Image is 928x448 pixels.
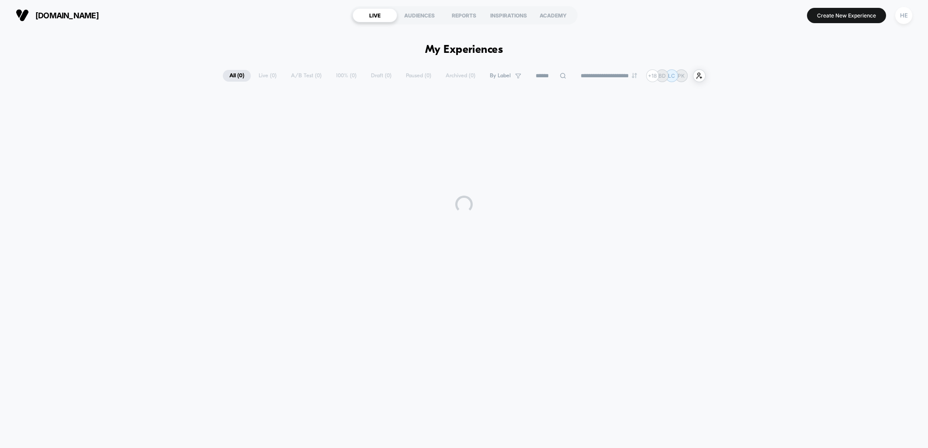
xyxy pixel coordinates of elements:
img: Visually logo [16,9,29,22]
div: REPORTS [442,8,486,22]
p: PK [678,72,685,79]
div: LIVE [353,8,397,22]
h1: My Experiences [425,44,503,56]
div: AUDIENCES [397,8,442,22]
span: By Label [490,72,511,79]
button: HE [893,7,915,24]
img: end [632,73,637,78]
button: [DOMAIN_NAME] [13,8,101,22]
span: [DOMAIN_NAME] [35,11,99,20]
button: Create New Experience [807,8,886,23]
div: ACADEMY [531,8,575,22]
p: BD [658,72,666,79]
div: + 18 [646,69,659,82]
p: LC [668,72,675,79]
span: All ( 0 ) [223,70,251,82]
div: INSPIRATIONS [486,8,531,22]
div: HE [895,7,912,24]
